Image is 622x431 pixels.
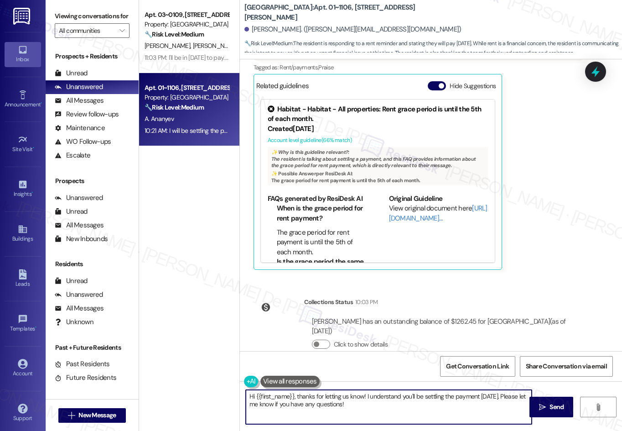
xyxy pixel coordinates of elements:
span: Praise [318,63,333,71]
div: Tagged as: [254,61,584,74]
div: Residents [46,259,139,269]
a: Site Visit • [5,132,41,157]
div: [PERSON_NAME]. ([PERSON_NAME][EMAIL_ADDRESS][DOMAIN_NAME]) [244,25,461,34]
i:  [539,404,546,411]
div: 10:03 PM [353,297,378,307]
label: Viewing conversations for [55,9,130,23]
div: Created [DATE] [268,124,488,134]
li: Is the grace period the same for all properties? [277,257,367,277]
a: Account [5,356,41,381]
a: [URL][DOMAIN_NAME]… [389,204,487,222]
button: Share Conversation via email [520,356,613,377]
label: Hide Suggestions [450,81,496,91]
div: Unanswered [55,193,103,203]
div: All Messages [55,221,104,230]
div: Apt. 01~1106, [STREET_ADDRESS][PERSON_NAME] [145,83,229,93]
span: • [33,145,34,151]
div: Unknown [55,317,93,327]
div: Unread [55,276,88,286]
div: Account level guideline ( 66 % match) [268,136,488,145]
div: All Messages [55,304,104,313]
b: [GEOGRAPHIC_DATA]: Apt. 01~1106, [STREET_ADDRESS][PERSON_NAME] [244,3,427,22]
div: Maintenance [55,123,105,133]
i:  [595,404,601,411]
span: • [41,100,42,106]
div: View original document here [389,204,488,223]
strong: 🔧 Risk Level: Medium [145,103,204,111]
div: Collections Status [304,297,353,307]
label: Click to show details [334,340,388,349]
a: Leads [5,267,41,291]
span: • [31,189,33,196]
div: ✨ Possible Answer per ResiDesk AI: [271,170,485,177]
div: Past + Future Residents [46,343,139,352]
a: Insights • [5,177,41,201]
strong: 🔧 Risk Level: Medium [244,40,293,47]
div: 11:03 PM: I'll be in [DATE] to pay. Thank you. [145,53,254,62]
i:  [68,412,75,419]
div: The resident is talking about settling a payment, and this FAQ provides information about the gra... [268,147,488,185]
div: Future Residents [55,373,116,383]
a: Inbox [5,42,41,67]
div: WO Follow-ups [55,137,111,147]
span: • [35,324,36,331]
button: Get Conversation Link [440,356,515,377]
div: [PERSON_NAME] has an outstanding balance of $1262.45 for [GEOGRAPHIC_DATA] (as of [DATE]) [312,317,576,336]
span: Get Conversation Link [446,362,509,371]
li: When is the grace period for rent payment? [277,204,367,223]
textarea: Hi {{first_name}}, thanks for letting us know! I understand you'll be settling the payment [DATE]... [246,390,532,424]
div: Prospects + Residents [46,52,139,61]
div: Unanswered [55,82,103,92]
span: The grace period for rent payment is until the 5th of each month. [271,177,420,184]
input: All communities [59,23,115,38]
div: Apt. 03~0109, [STREET_ADDRESS][GEOGRAPHIC_DATA][US_STATE][STREET_ADDRESS] [145,10,229,20]
span: Send [549,402,564,412]
div: Unread [55,207,88,216]
div: Property: [GEOGRAPHIC_DATA] [145,93,229,102]
div: New Inbounds [55,234,108,244]
strong: 🔧 Risk Level: Medium [145,30,204,38]
a: Templates • [5,311,41,336]
div: Related guidelines [256,81,309,95]
div: Unread [55,68,88,78]
div: Unanswered [55,290,103,300]
span: Share Conversation via email [526,362,607,371]
div: Past Residents [55,359,110,369]
i:  [119,27,124,34]
a: Support [5,401,41,426]
span: New Message [78,410,116,420]
span: : The resident is responding to a rent reminder and stating they will pay [DATE]. While rent is a... [244,39,622,58]
div: Escalate [55,151,90,160]
span: [PERSON_NAME] [192,42,238,50]
button: Send [529,397,574,417]
button: New Message [58,408,126,423]
b: FAQs generated by ResiDesk AI [268,194,363,203]
span: Rent/payments , [280,63,318,71]
span: [PERSON_NAME] [145,42,193,50]
div: ✨ Why is this guideline relevant?: [271,149,485,155]
div: Prospects [46,176,139,186]
img: ResiDesk Logo [13,8,32,25]
div: Property: [GEOGRAPHIC_DATA] [145,20,229,29]
div: All Messages [55,96,104,105]
li: The grace period for rent payment is until the 5th of each month. [277,228,367,257]
a: Buildings [5,221,41,246]
b: Original Guideline [389,194,443,203]
span: A. Ananyev [145,115,174,123]
div: Review follow-ups [55,110,119,119]
div: 10:21 AM: I will be settling the payment [DATE] as I just arrived from my trip tonight. Thank you... [145,126,492,135]
div: Habitat - Habitat - All properties: Rent grace period is until the 5th of each month. [268,105,488,124]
